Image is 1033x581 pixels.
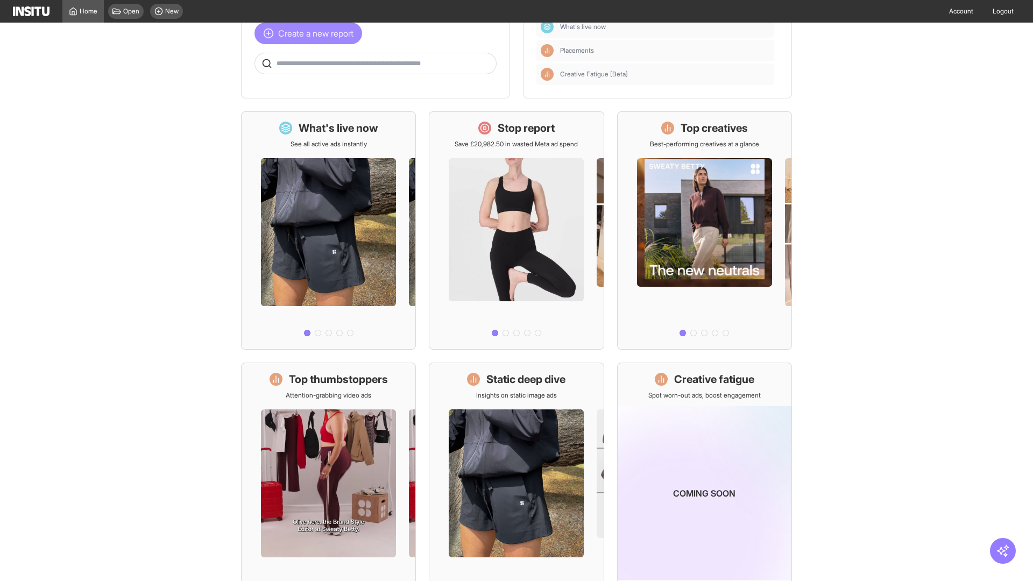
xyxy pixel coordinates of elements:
h1: Static deep dive [486,372,565,387]
span: Creative Fatigue [Beta] [560,70,770,79]
a: What's live nowSee all active ads instantly [241,111,416,350]
span: Home [80,7,97,16]
span: Create a new report [278,27,353,40]
h1: Stop report [498,121,555,136]
span: Open [123,7,139,16]
span: What's live now [560,23,770,31]
div: Dashboard [541,20,554,33]
h1: What's live now [299,121,378,136]
p: Best-performing creatives at a glance [650,140,759,148]
p: See all active ads instantly [291,140,367,148]
div: Insights [541,68,554,81]
div: Insights [541,44,554,57]
p: Attention-grabbing video ads [286,391,371,400]
h1: Top creatives [681,121,748,136]
span: Placements [560,46,770,55]
span: What's live now [560,23,606,31]
h1: Top thumbstoppers [289,372,388,387]
p: Insights on static image ads [476,391,557,400]
a: Stop reportSave £20,982.50 in wasted Meta ad spend [429,111,604,350]
span: Placements [560,46,594,55]
p: Save £20,982.50 in wasted Meta ad spend [455,140,578,148]
a: Top creativesBest-performing creatives at a glance [617,111,792,350]
img: Logo [13,6,49,16]
span: Creative Fatigue [Beta] [560,70,628,79]
button: Create a new report [254,23,362,44]
span: New [165,7,179,16]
